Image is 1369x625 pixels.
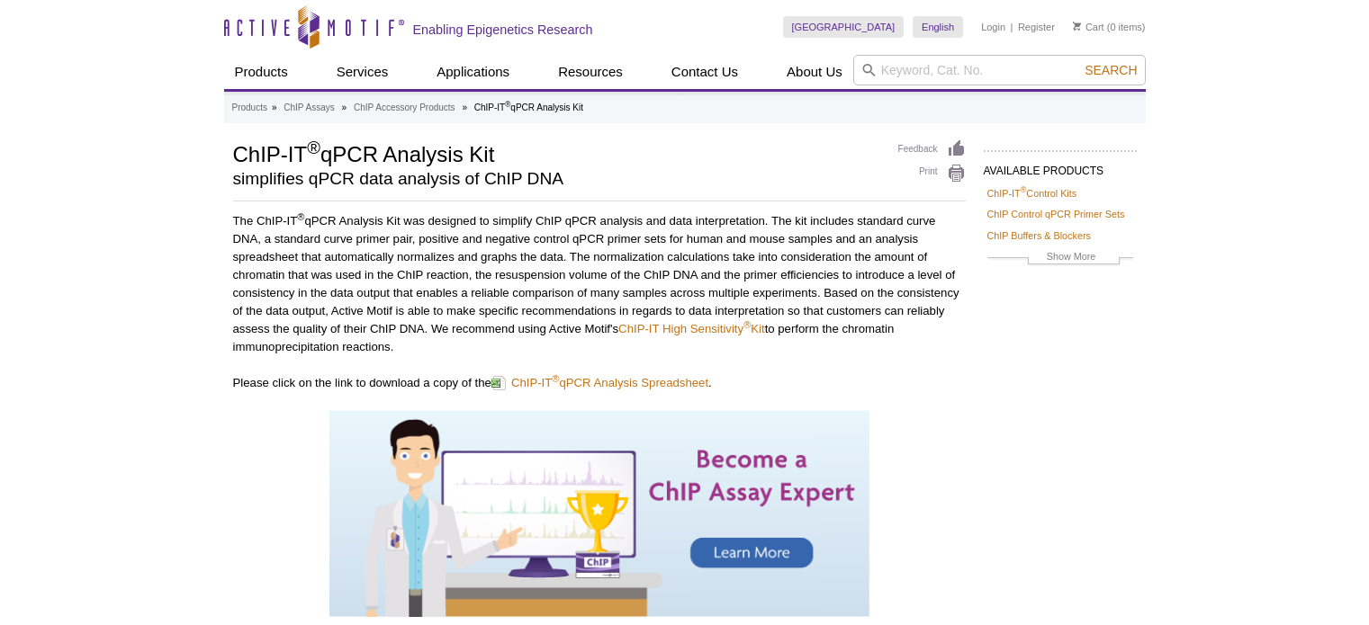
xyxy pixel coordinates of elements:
input: Keyword, Cat. No. [853,55,1146,85]
li: (0 items) [1073,16,1146,38]
a: Register [1018,21,1055,33]
a: Services [326,55,400,89]
li: | [1011,16,1013,38]
sup: ® [297,211,304,222]
a: Products [232,100,267,116]
p: The ChIP-IT qPCR Analysis Kit was designed to simplify ChIP qPCR analysis and data interpretation... [233,212,966,356]
sup: ® [1021,185,1027,194]
sup: ® [743,319,751,330]
sup: ® [552,373,559,384]
button: Search [1079,62,1142,78]
h2: simplifies qPCR data analysis of ChIP DNA [233,171,880,187]
a: ChIP-IT High Sensitivity®Kit [618,322,765,335]
a: Contact Us [661,55,749,89]
a: ChIP Control qPCR Primer Sets [987,206,1125,222]
a: ChIP Assays [284,100,335,116]
li: » [462,103,467,112]
sup: ® [505,100,510,109]
a: ChIP Buffers & Blockers [987,228,1091,244]
a: About Us [776,55,853,89]
li: ChIP-IT qPCR Analysis Kit [474,103,583,112]
a: ChIP-IT®qPCR Analysis Spreadsheet [491,374,708,391]
a: Print [898,164,966,183]
a: Cart [1073,21,1104,33]
a: Applications [426,55,520,89]
a: [GEOGRAPHIC_DATA] [783,16,905,38]
a: English [913,16,963,38]
a: Products [224,55,299,89]
a: ChIP-IT®Control Kits [987,185,1077,201]
img: Your Cart [1073,22,1081,31]
h2: AVAILABLE PRODUCTS [984,150,1137,183]
a: ChIP Accessory Products [354,100,455,116]
a: Resources [547,55,634,89]
img: Become a ChIP Assay Expert [329,410,869,617]
p: Please click on the link to download a copy of the . [233,374,966,392]
li: » [272,103,277,112]
li: » [342,103,347,112]
span: Search [1085,63,1137,77]
a: Feedback [898,139,966,159]
a: Show More [987,248,1133,269]
a: Login [981,21,1005,33]
h1: ChIP-IT qPCR Analysis Kit [233,139,880,166]
sup: ® [307,138,320,157]
h2: Enabling Epigenetics Research [413,22,593,38]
